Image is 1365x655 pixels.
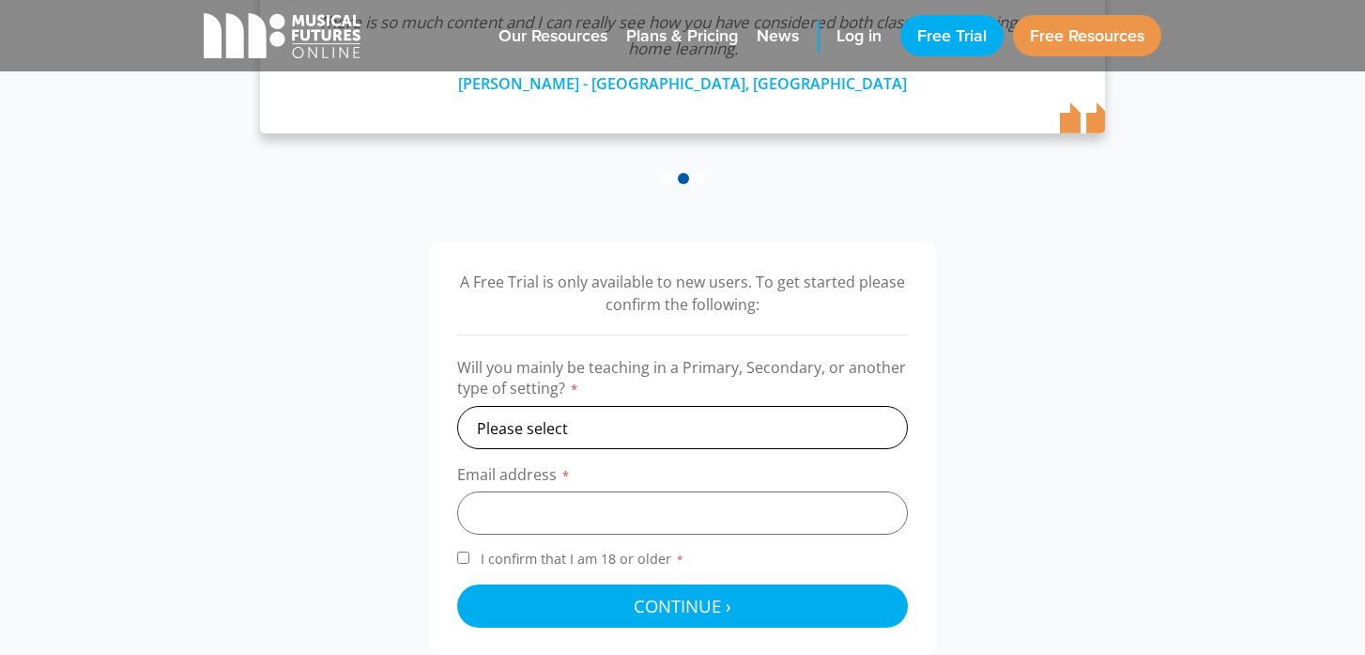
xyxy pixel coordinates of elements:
[498,23,607,49] span: Our Resources
[836,23,882,49] span: Log in
[634,594,731,617] span: Continue ›
[457,585,908,628] button: Continue ›
[1013,15,1161,56] a: Free Resources
[757,23,799,49] span: News
[477,550,688,568] span: I confirm that I am 18 or older
[457,552,469,564] input: I confirm that I am 18 or older*
[457,357,908,406] label: Will you mainly be teaching in a Primary, Secondary, or another type of setting?
[457,271,908,316] p: A Free Trial is only available to new users. To get started please confirm the following:
[626,23,738,49] span: Plans & Pricing
[298,62,1067,96] div: [PERSON_NAME] - [GEOGRAPHIC_DATA], [GEOGRAPHIC_DATA]
[457,464,908,491] label: Email address
[900,15,1004,56] a: Free Trial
